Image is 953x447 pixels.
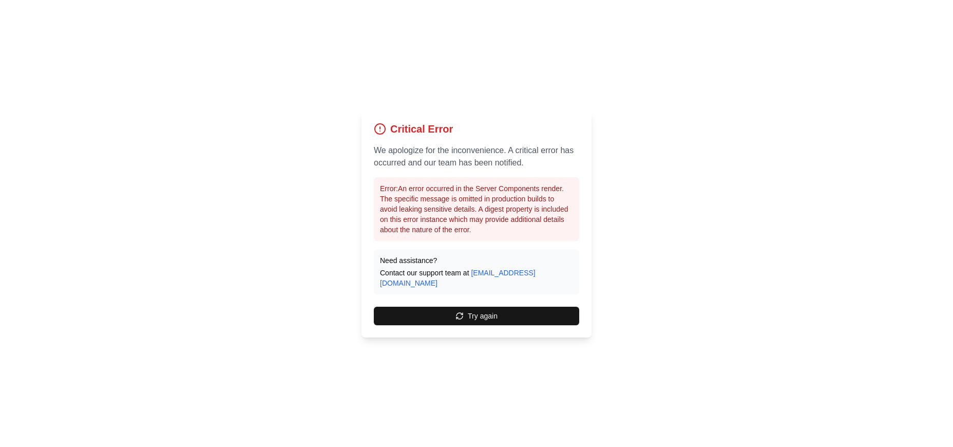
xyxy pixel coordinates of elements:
[374,307,579,325] button: Try again
[390,122,453,136] h1: Critical Error
[380,255,573,266] p: Need assistance?
[380,268,573,288] p: Contact our support team at
[380,183,573,235] p: Error: An error occurred in the Server Components render. The specific message is omitted in prod...
[374,144,579,169] p: We apologize for the inconvenience. A critical error has occurred and our team has been notified.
